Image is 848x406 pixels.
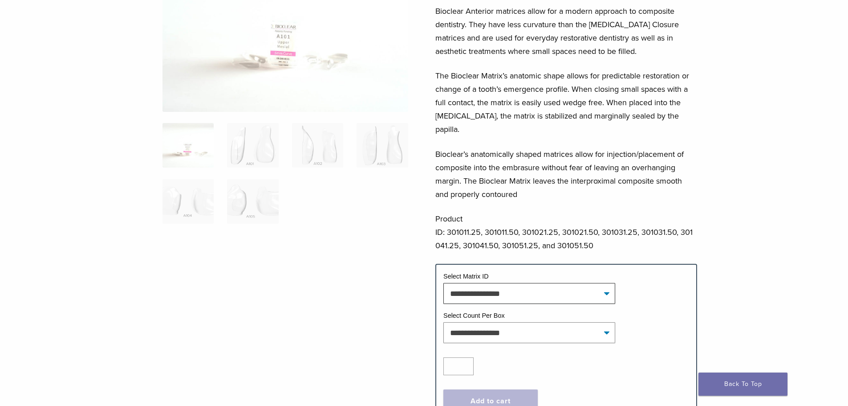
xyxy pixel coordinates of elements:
a: Back To Top [698,373,787,396]
img: Original Anterior Matrix - A Series - Image 5 [162,179,214,224]
img: Original Anterior Matrix - A Series - Image 6 [227,179,278,224]
img: Anterior-Original-A-Series-Matrices-324x324.jpg [162,123,214,168]
p: The Bioclear Matrix’s anatomic shape allows for predictable restoration or change of a tooth’s em... [435,69,697,136]
img: Original Anterior Matrix - A Series - Image 3 [292,123,343,168]
p: Bioclear Anterior matrices allow for a modern approach to composite dentistry. They have less cur... [435,4,697,58]
p: Bioclear’s anatomically shaped matrices allow for injection/placement of composite into the embra... [435,148,697,201]
label: Select Count Per Box [443,312,505,319]
label: Select Matrix ID [443,273,489,280]
img: Original Anterior Matrix - A Series - Image 4 [357,123,408,168]
img: Original Anterior Matrix - A Series - Image 2 [227,123,278,168]
p: Product ID: 301011.25, 301011.50, 301021.25, 301021.50, 301031.25, 301031.50, 301041.25, 301041.5... [435,212,697,252]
